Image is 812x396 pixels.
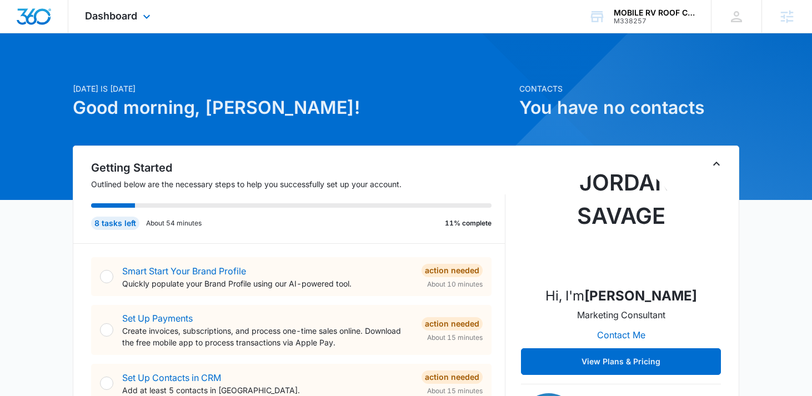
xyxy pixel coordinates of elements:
p: Quickly populate your Brand Profile using our AI-powered tool. [122,278,413,289]
a: Smart Start Your Brand Profile [122,265,246,277]
a: Set Up Contacts in CRM [122,372,221,383]
p: Marketing Consultant [577,308,665,322]
p: Contacts [519,83,739,94]
div: 8 tasks left [91,217,139,230]
strong: [PERSON_NAME] [584,288,697,304]
h2: Getting Started [91,159,505,176]
p: Hi, I'm [545,286,697,306]
span: Dashboard [85,10,137,22]
span: About 15 minutes [427,386,483,396]
button: Toggle Collapse [710,157,723,171]
div: Action Needed [422,264,483,277]
button: View Plans & Pricing [521,348,721,375]
p: 11% complete [445,218,492,228]
span: About 10 minutes [427,279,483,289]
div: Action Needed [422,317,483,330]
p: Add at least 5 contacts in [GEOGRAPHIC_DATA]. [122,384,413,396]
p: Outlined below are the necessary steps to help you successfully set up your account. [91,178,505,190]
span: About 15 minutes [427,333,483,343]
div: account id [614,17,695,25]
h1: Good morning, [PERSON_NAME]! [73,94,513,121]
p: [DATE] is [DATE] [73,83,513,94]
p: About 54 minutes [146,218,202,228]
div: Action Needed [422,370,483,384]
button: Contact Me [586,322,656,348]
h1: You have no contacts [519,94,739,121]
a: Set Up Payments [122,313,193,324]
img: Jordan Savage [565,166,676,277]
p: Create invoices, subscriptions, and process one-time sales online. Download the free mobile app t... [122,325,413,348]
div: account name [614,8,695,17]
